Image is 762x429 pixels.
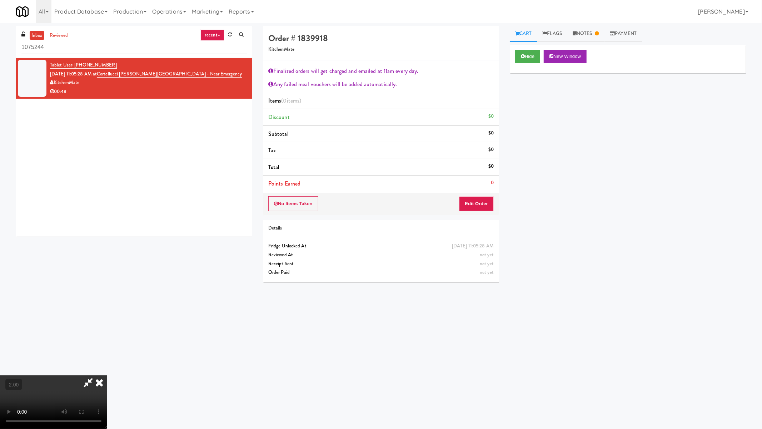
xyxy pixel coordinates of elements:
[50,78,247,87] div: KitchenMate
[268,34,494,43] h4: Order # 1839918
[510,26,537,42] a: Cart
[287,97,300,105] ng-pluralize: items
[459,196,494,211] button: Edit Order
[488,162,494,171] div: $0
[452,242,494,251] div: [DATE] 11:05:28 AM
[268,196,318,211] button: No Items Taken
[491,178,494,187] div: 0
[488,145,494,154] div: $0
[480,269,494,276] span: not yet
[480,260,494,267] span: not yet
[16,58,252,99] li: Tablet User· [PHONE_NUMBER][DATE] 11:05:28 AM atCortellucci [PERSON_NAME][GEOGRAPHIC_DATA] - near...
[488,112,494,121] div: $0
[30,31,44,40] a: inbox
[50,87,247,96] div: 00:48
[72,61,117,68] span: · [PHONE_NUMBER]
[268,113,290,121] span: Discount
[515,50,540,63] button: Hide
[268,146,276,154] span: Tax
[50,70,97,77] span: [DATE] 11:05:28 AM at
[48,31,70,40] a: reviewed
[268,47,494,52] h5: KitchenMate
[268,79,494,90] div: Any failed meal vouchers will be added automatically.
[21,41,247,54] input: Search vision orders
[544,50,587,63] button: New Window
[201,29,224,41] a: recent
[567,26,604,42] a: Notes
[97,70,242,78] a: Cortellucci [PERSON_NAME][GEOGRAPHIC_DATA] - near Emergency
[268,163,280,171] span: Total
[268,260,494,268] div: Receipt Sent
[268,97,301,105] span: Items
[16,5,29,18] img: Micromart
[268,130,289,138] span: Subtotal
[268,251,494,260] div: Reviewed At
[268,242,494,251] div: Fridge Unlocked At
[268,66,494,77] div: Finalized orders will get charged and emailed at 11am every day.
[268,268,494,277] div: Order Paid
[480,251,494,258] span: not yet
[282,97,302,105] span: (0 )
[604,26,642,42] a: Payment
[537,26,568,42] a: Flags
[268,224,494,233] div: Details
[268,179,300,188] span: Points Earned
[488,129,494,138] div: $0
[50,61,117,69] a: Tablet User· [PHONE_NUMBER]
